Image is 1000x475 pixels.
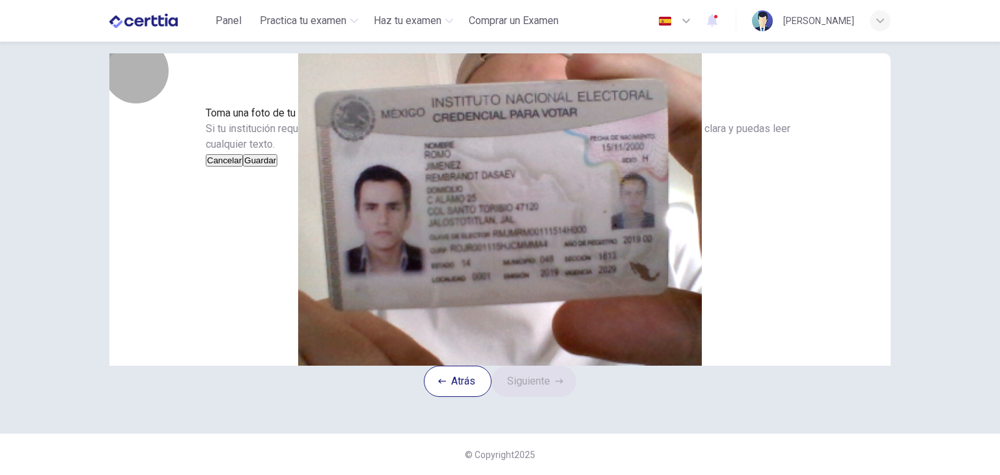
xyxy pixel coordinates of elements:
img: preview screemshot [109,53,891,366]
button: Practica tu examen [255,9,363,33]
img: CERTTIA logo [109,8,178,34]
span: Haz tu examen [374,13,441,29]
span: Panel [215,13,242,29]
div: [PERSON_NAME] [783,13,854,29]
a: CERTTIA logo [109,8,208,34]
button: Haz tu examen [368,9,458,33]
button: Comprar un Examen [464,9,564,33]
span: Comprar un Examen [469,13,559,29]
button: Atrás [424,366,492,397]
img: es [657,16,673,26]
img: Profile picture [752,10,773,31]
button: Panel [208,9,249,33]
span: Practica tu examen [260,13,346,29]
span: © Copyright 2025 [465,450,535,460]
